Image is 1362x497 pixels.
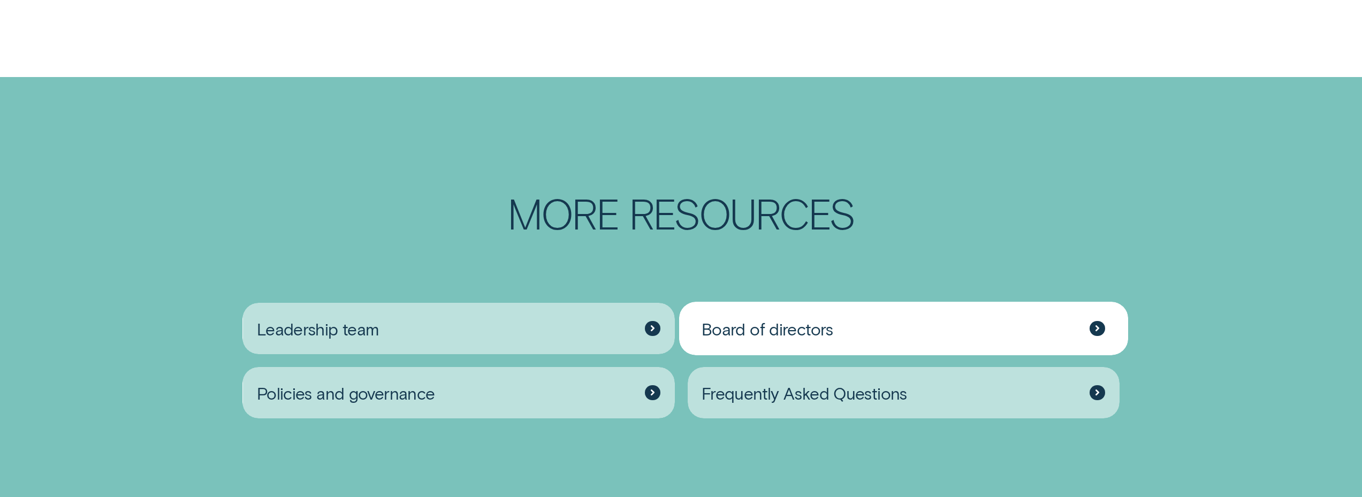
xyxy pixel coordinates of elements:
[242,367,674,418] a: Policies and governance
[242,303,674,354] a: Leadership team
[688,367,1120,418] a: Frequently Asked Questions
[257,383,435,403] span: Policies and governance
[688,303,1120,354] a: Board of directors
[257,318,379,339] span: Leadership team
[702,383,907,403] span: Frequently Asked Questions
[702,318,833,339] span: Board of directors
[428,193,934,234] h2: More Resources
